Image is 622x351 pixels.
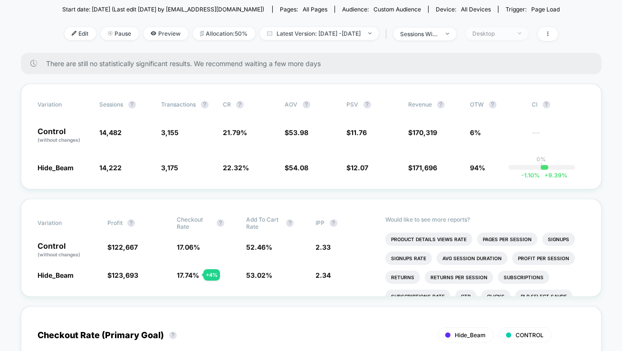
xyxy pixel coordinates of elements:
[342,6,421,13] div: Audience:
[101,27,139,40] span: Pause
[347,128,367,136] span: $
[383,27,393,41] span: |
[289,164,309,172] span: 54.08
[540,172,567,179] span: 9.39 %
[413,164,438,172] span: 171,696
[246,243,272,251] span: 52.46 %
[107,243,138,251] span: $
[532,130,584,144] span: ---
[280,6,327,13] div: Pages:
[470,164,486,172] span: 94%
[515,290,573,303] li: Plp Select Sahde
[38,127,90,144] p: Control
[289,128,309,136] span: 53.98
[303,6,327,13] span: all pages
[437,252,507,265] li: Avg Session Duration
[473,30,511,37] div: Desktop
[193,27,255,40] span: Allocation: 50%
[285,164,309,172] span: $
[127,219,135,227] button: ?
[409,101,432,108] span: Revenue
[38,101,90,108] span: Variation
[470,101,523,108] span: OTW
[351,164,369,172] span: 12.07
[201,101,209,108] button: ?
[217,219,224,227] button: ?
[428,6,498,13] span: Device:
[413,128,438,136] span: 170,319
[285,101,298,108] span: AOV
[100,164,122,172] span: 14,222
[373,6,421,13] span: Custom Audience
[425,271,493,284] li: Returns Per Session
[543,101,550,108] button: ?
[107,271,138,279] span: $
[385,290,450,303] li: Subscriptions Rate
[489,101,497,108] button: ?
[177,271,199,279] span: 17.74 %
[128,101,136,108] button: ?
[144,27,188,40] span: Preview
[38,271,74,279] span: Hide_Beam
[62,6,264,13] span: Start date: [DATE] (Last edit [DATE] by [EMAIL_ADDRESS][DOMAIN_NAME])
[531,6,560,13] span: Page Load
[401,30,439,38] div: sessions with impression
[455,290,477,303] li: Ctr
[330,219,337,227] button: ?
[112,271,138,279] span: 123,693
[506,6,560,13] div: Trigger:
[470,128,481,136] span: 6%
[455,331,486,339] span: Hide_Beam
[200,31,204,36] img: rebalance
[112,243,138,251] span: 122,667
[351,128,367,136] span: 11.76
[38,137,81,143] span: (without changes)
[38,252,81,257] span: (without changes)
[368,32,372,34] img: end
[162,128,179,136] span: 3,155
[512,252,575,265] li: Profit Per Session
[107,219,123,226] span: Profit
[72,31,77,36] img: edit
[477,233,537,246] li: Pages Per Session
[545,172,548,179] span: +
[47,59,583,68] span: There are still no statistically significant results. We recommend waiting a few more days
[347,101,359,108] span: PSV
[100,101,124,108] span: Sessions
[316,219,325,226] span: IPP
[409,164,438,172] span: $
[437,101,445,108] button: ?
[532,101,584,108] span: CI
[223,164,249,172] span: 22.32 %
[246,216,281,230] span: Add To Cart Rate
[267,31,272,36] img: calendar
[100,128,122,136] span: 14,482
[162,164,179,172] span: 3,175
[446,33,449,35] img: end
[481,290,510,303] li: Clicks
[260,27,379,40] span: Latest Version: [DATE] - [DATE]
[461,6,491,13] span: all devices
[316,271,331,279] span: 2.34
[541,163,543,170] p: |
[385,216,584,223] p: Would like to see more reports?
[316,243,331,251] span: 2.33
[38,216,90,230] span: Variation
[65,27,96,40] span: Edit
[385,233,472,246] li: Product Details Views Rate
[385,252,432,265] li: Signups Rate
[38,242,98,258] p: Control
[236,101,244,108] button: ?
[169,331,177,339] button: ?
[177,243,200,251] span: 17.06 %
[108,31,113,36] img: end
[203,269,220,281] div: + 4 %
[516,331,544,339] span: CONTROL
[537,156,546,163] p: 0%
[409,128,438,136] span: $
[286,219,294,227] button: ?
[542,233,575,246] li: Signups
[223,128,248,136] span: 21.79 %
[223,101,231,108] span: CR
[246,271,272,279] span: 53.02 %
